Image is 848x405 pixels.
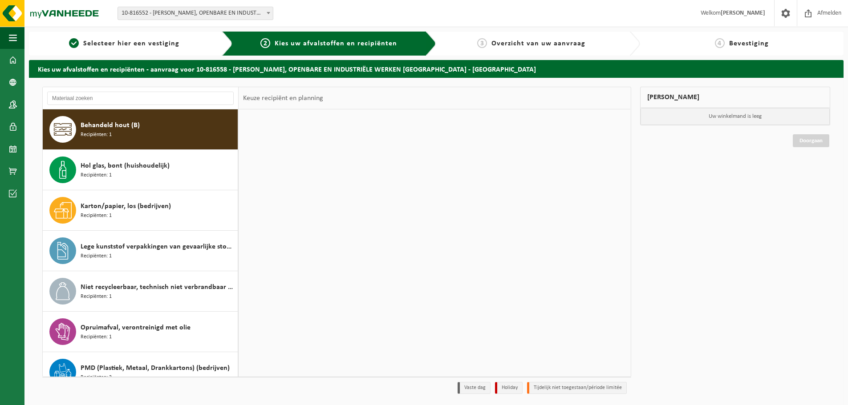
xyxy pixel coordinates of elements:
[491,40,585,47] span: Overzicht van uw aanvraag
[43,352,238,393] button: PMD (Plastiek, Metaal, Drankkartons) (bedrijven) Recipiënten: 2
[721,10,765,16] strong: [PERSON_NAME]
[81,282,235,293] span: Niet recycleerbaar, technisch niet verbrandbaar afval (brandbaar)
[43,150,238,190] button: Hol glas, bont (huishoudelijk) Recipiënten: 1
[527,382,627,394] li: Tijdelijk niet toegestaan/période limitée
[495,382,523,394] li: Holiday
[458,382,491,394] li: Vaste dag
[239,87,328,109] div: Keuze recipiënt en planning
[81,363,230,373] span: PMD (Plastiek, Metaal, Drankkartons) (bedrijven)
[793,134,829,147] a: Doorgaan
[43,231,238,271] button: Lege kunststof verpakkingen van gevaarlijke stoffen Recipiënten: 1
[81,160,170,171] span: Hol glas, bont (huishoudelijk)
[640,87,831,108] div: [PERSON_NAME]
[81,241,235,252] span: Lege kunststof verpakkingen van gevaarlijke stoffen
[47,92,234,105] input: Materiaal zoeken
[29,60,844,77] h2: Kies uw afvalstoffen en recipiënten - aanvraag voor 10-816558 - [PERSON_NAME], OPENBARE EN INDUST...
[43,271,238,312] button: Niet recycleerbaar, technisch niet verbrandbaar afval (brandbaar) Recipiënten: 1
[81,120,140,131] span: Behandeld hout (B)
[260,38,270,48] span: 2
[81,333,112,341] span: Recipiënten: 1
[81,293,112,301] span: Recipiënten: 1
[81,373,112,382] span: Recipiënten: 2
[81,322,191,333] span: Opruimafval, verontreinigd met olie
[81,201,171,212] span: Karton/papier, los (bedrijven)
[729,40,769,47] span: Bevestiging
[275,40,397,47] span: Kies uw afvalstoffen en recipiënten
[81,171,112,180] span: Recipiënten: 1
[81,252,112,261] span: Recipiënten: 1
[81,131,112,139] span: Recipiënten: 1
[33,38,215,49] a: 1Selecteer hier een vestiging
[81,212,112,220] span: Recipiënten: 1
[43,109,238,150] button: Behandeld hout (B) Recipiënten: 1
[715,38,725,48] span: 4
[83,40,179,47] span: Selecteer hier een vestiging
[477,38,487,48] span: 3
[118,7,273,20] span: 10-816552 - VICTOR PEETERS, OPENBARE EN INDUSTRIËLE WERKEN HERENTALS - HERENTALS
[43,190,238,231] button: Karton/papier, los (bedrijven) Recipiënten: 1
[69,38,79,48] span: 1
[43,312,238,352] button: Opruimafval, verontreinigd met olie Recipiënten: 1
[641,108,830,125] p: Uw winkelmand is leeg
[118,7,273,20] span: 10-816552 - VICTOR PEETERS, OPENBARE EN INDUSTRIËLE WERKEN HERENTALS - HERENTALS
